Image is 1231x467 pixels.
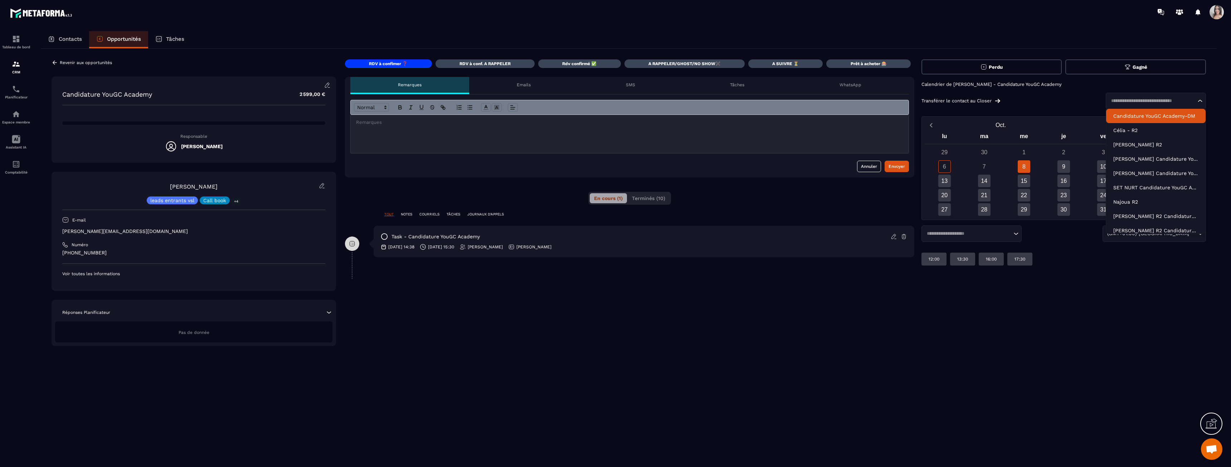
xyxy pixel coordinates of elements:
[978,189,991,201] div: 21
[1018,146,1030,159] div: 1
[12,160,20,169] img: accountant
[628,193,670,203] button: Terminés (10)
[1057,146,1070,159] div: 2
[2,130,30,155] a: Assistant IA
[12,85,20,93] img: scheduler
[1113,112,1198,120] p: Candidature YouGC Academy-DM
[1097,189,1110,201] div: 24
[60,60,112,65] p: Revenir aux opportunités
[2,95,30,99] p: Planificateur
[170,183,218,190] a: [PERSON_NAME]
[12,35,20,43] img: formation
[181,143,223,149] h5: [PERSON_NAME]
[957,256,968,262] p: 13:30
[2,45,30,49] p: Tableau de bord
[1113,127,1198,134] p: Célia - R2
[1057,189,1070,201] div: 23
[978,160,991,173] div: 7
[2,54,30,79] a: formationformationCRM
[925,131,964,144] div: lu
[1109,97,1196,104] input: Search for option
[938,189,951,201] div: 20
[59,36,82,42] p: Contacts
[2,145,30,149] p: Assistant IA
[41,31,89,48] a: Contacts
[384,212,394,217] p: TOUT
[562,61,597,67] p: Rdv confirmé ✅
[166,36,184,42] p: Tâches
[388,244,414,250] p: [DATE] 14:38
[2,79,30,104] a: schedulerschedulerPlanificateur
[1097,146,1110,159] div: 3
[590,193,627,203] button: En cours (1)
[1113,198,1198,205] p: Najoua R2
[369,61,408,67] p: RDV à confimer ❓
[2,70,30,74] p: CRM
[1103,225,1206,242] div: Search for option
[2,155,30,180] a: accountantaccountantComptabilité
[1133,64,1147,70] span: Gagné
[851,61,887,67] p: Prêt à acheter 🎰
[1113,141,1198,148] p: Mélissa R2
[62,249,325,256] p: [PHONE_NUMBER]
[148,31,191,48] a: Tâches
[12,60,20,68] img: formation
[925,146,1203,216] div: Calendar days
[938,146,951,159] div: 29
[62,228,325,235] p: [PERSON_NAME][EMAIL_ADDRESS][DOMAIN_NAME]
[517,82,531,88] p: Emails
[89,31,148,48] a: Opportunités
[1113,213,1198,220] p: Margot R2 Candidature YouGC Academy
[921,225,1022,242] div: Search for option
[889,163,905,170] div: Envoyer
[419,212,439,217] p: COURRIELS
[1018,160,1030,173] div: 8
[938,160,951,173] div: 6
[2,170,30,174] p: Comptabilité
[730,82,744,88] p: Tâches
[938,203,951,216] div: 27
[1065,59,1206,74] button: Gagné
[1097,160,1110,173] div: 10
[2,120,30,124] p: Espace membre
[1015,256,1025,262] p: 17:30
[12,110,20,118] img: automations
[292,87,325,101] p: 2 599,00 €
[1018,189,1030,201] div: 22
[938,175,951,187] div: 13
[924,230,1012,237] input: Search for option
[428,244,454,250] p: [DATE] 15:30
[107,36,141,42] p: Opportunités
[1106,93,1206,109] div: Search for option
[857,161,881,172] button: Annuler
[391,233,480,240] p: task - Candidature YouGC Academy
[925,131,1203,216] div: Calendar wrapper
[1044,131,1084,144] div: je
[921,98,992,104] p: Transférer le contact au Closer
[626,82,635,88] p: SMS
[1113,184,1198,191] p: SET NURT Candidature YouGC Academy
[203,198,226,203] p: Call book
[2,104,30,130] a: automationsautomationsEspace membre
[978,203,991,216] div: 28
[2,29,30,54] a: formationformationTableau de bord
[72,242,88,248] p: Numéro
[1097,175,1110,187] div: 17
[978,146,991,159] div: 30
[1064,119,1189,131] button: Open years overlay
[232,198,241,205] p: +4
[179,330,209,335] span: Pas de donnée
[964,131,1004,144] div: ma
[72,217,86,223] p: E-mail
[516,244,551,250] p: [PERSON_NAME]
[929,256,939,262] p: 12:00
[925,120,938,130] button: Previous month
[594,195,623,201] span: En cours (1)
[938,119,1064,131] button: Open months overlay
[921,59,1062,74] button: Perdu
[978,175,991,187] div: 14
[989,64,1003,70] span: Perdu
[1105,230,1191,238] span: (GMT+01:00) [GEOGRAPHIC_DATA]
[1018,203,1030,216] div: 29
[150,198,194,203] p: leads entrants vsl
